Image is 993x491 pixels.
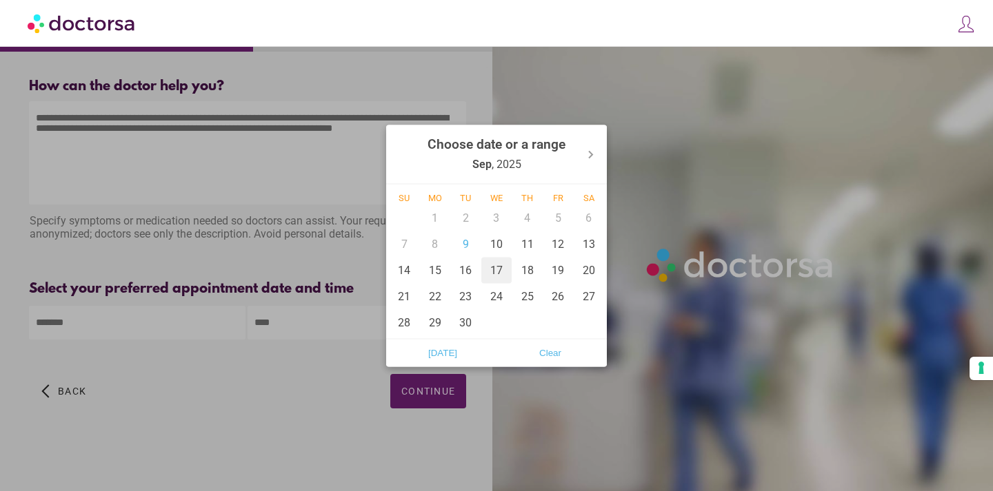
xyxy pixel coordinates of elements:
div: Sa [573,192,604,202]
div: 17 [481,257,512,283]
div: 13 [573,231,604,257]
div: 16 [450,257,481,283]
div: We [481,192,512,202]
div: 12 [543,231,574,257]
div: 7 [389,231,420,257]
div: Th [512,192,543,202]
div: 30 [450,309,481,335]
div: 3 [481,205,512,231]
div: 2 [450,205,481,231]
div: 5 [543,205,574,231]
div: 29 [420,309,451,335]
div: 21 [389,283,420,309]
div: 27 [573,283,604,309]
div: 26 [543,283,574,309]
button: [DATE] [389,342,496,364]
div: 8 [420,231,451,257]
span: Clear [501,342,600,363]
div: Su [389,192,420,202]
div: 10 [481,231,512,257]
div: 23 [450,283,481,309]
button: Your consent preferences for tracking technologies [970,357,993,380]
div: Mo [420,192,451,202]
strong: Sep [472,157,492,170]
div: 15 [420,257,451,283]
div: , 2025 [428,127,565,180]
div: 14 [389,257,420,283]
div: 11 [512,231,543,257]
div: 1 [420,205,451,231]
div: 28 [389,309,420,335]
span: [DATE] [393,342,492,363]
strong: Choose date or a range [428,136,565,152]
div: 4 [512,205,543,231]
img: Doctorsa.com [28,8,137,39]
div: 6 [573,205,604,231]
img: icons8-customer-100.png [956,14,976,34]
div: 9 [450,231,481,257]
button: Clear [496,342,604,364]
div: 18 [512,257,543,283]
div: 25 [512,283,543,309]
div: 24 [481,283,512,309]
div: 22 [420,283,451,309]
div: Tu [450,192,481,202]
div: 19 [543,257,574,283]
div: Fr [543,192,574,202]
div: 20 [573,257,604,283]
